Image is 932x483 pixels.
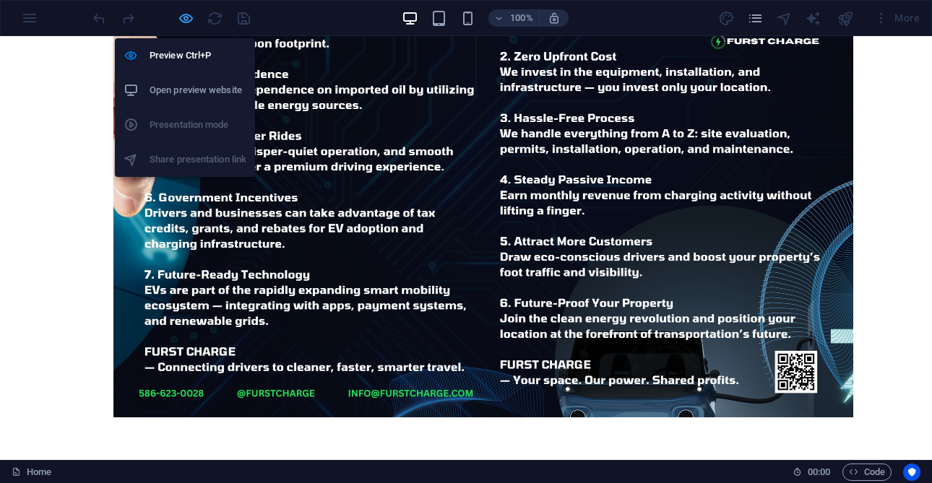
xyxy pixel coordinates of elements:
[488,9,540,27] button: 100%
[842,464,892,481] button: Code
[510,9,533,27] h6: 100%
[808,464,830,481] span: 00 00
[747,10,764,27] i: Pages (Ctrl+Alt+S)
[818,466,820,477] span: :
[747,9,764,27] button: pages
[903,464,920,481] button: Usercentrics
[150,82,246,99] h6: Open preview website
[150,47,246,64] h6: Preview Ctrl+P
[548,12,561,25] i: On resize automatically adjust zoom level to fit chosen device.
[793,464,831,481] h6: Session time
[849,464,885,481] span: Code
[12,464,51,481] a: Click to cancel selection. Double-click to open Pages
